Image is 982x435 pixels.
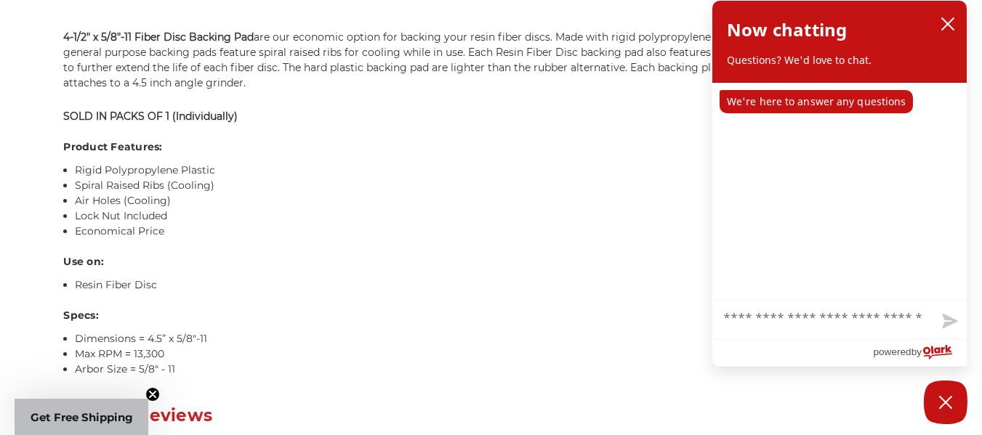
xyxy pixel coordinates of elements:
strong: 4-1/2" x 5/8"-11 Fiber Disc Backing Pad [63,31,254,44]
p: We're here to answer any questions [720,90,913,113]
li: Spiral Raised Ribs (Cooling) [75,178,918,193]
h4: Use on: [63,254,918,269]
span: Reviews [137,405,212,426]
strong: SOLD IN PACKS OF 1 (Individually) [63,110,238,123]
button: Send message [930,305,967,338]
h2: Now chatting [727,15,847,44]
h4: Product Features: [63,139,918,155]
div: Get Free ShippingClose teaser [15,399,148,435]
h4: Specs: [63,308,918,323]
button: Close Chatbox [924,381,967,424]
li: Dimensions = 4.5” x 5/8"-11 [75,331,918,346]
li: Max RPM = 13,300 [75,346,918,362]
button: Close teaser [145,387,160,402]
button: close chatbox [936,13,959,35]
li: Resin Fiber Disc [75,277,918,293]
a: Powered by Olark [873,339,967,366]
li: Air Holes (Cooling) [75,193,918,208]
span: powered [873,343,911,361]
div: chat [712,83,967,300]
li: Arbor Size = 5/8" - 11 [75,362,918,377]
span: Get Free Shipping [31,410,133,424]
p: Questions? We'd love to chat. [727,53,952,68]
li: Rigid Polypropylene Plastic [75,163,918,178]
span: by [911,343,922,361]
li: Lock Nut Included [75,208,918,224]
p: are our economic option for backing your resin fiber discs. Made with rigid polypropylene plastic... [63,30,918,91]
li: Economical Price [75,224,918,239]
